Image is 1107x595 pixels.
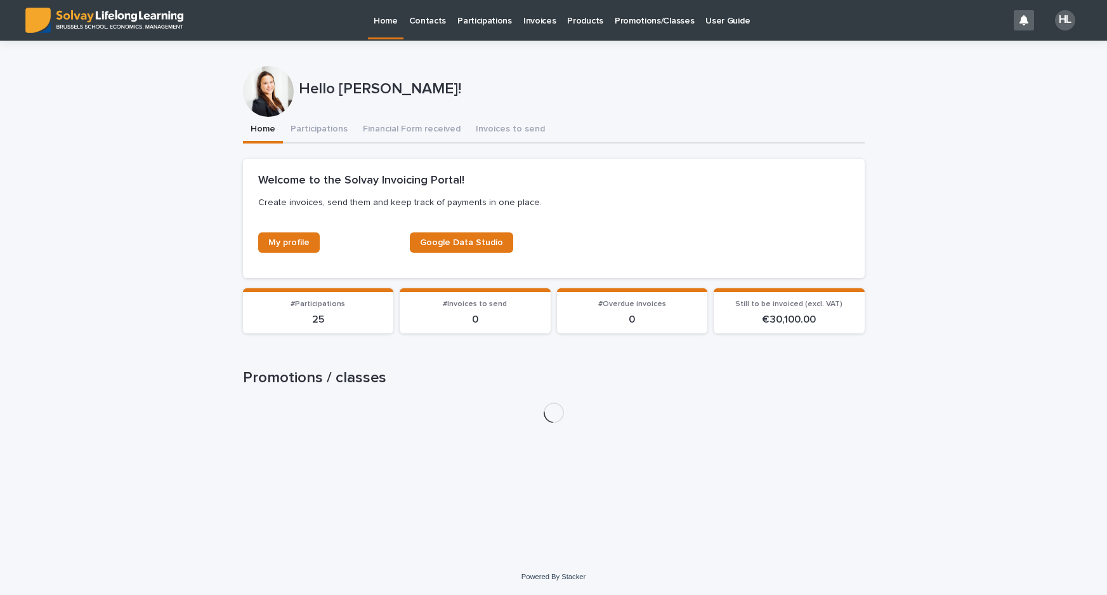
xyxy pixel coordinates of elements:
[243,369,865,387] h1: Promotions / classes
[283,117,355,144] button: Participations
[420,238,503,247] span: Google Data Studio
[251,314,386,326] p: 25
[565,314,700,326] p: 0
[521,573,586,580] a: Powered By Stacker
[243,117,283,144] button: Home
[268,238,310,247] span: My profile
[468,117,553,144] button: Invoices to send
[258,174,464,188] h2: Welcome to the Solvay Invoicing Portal!
[25,8,183,33] img: ED0IkcNQHGZZMpCVrDht
[598,300,666,308] span: #Overdue invoices
[258,197,844,208] p: Create invoices, send them and keep track of payments in one place.
[258,232,320,253] a: My profile
[410,232,513,253] a: Google Data Studio
[299,80,860,98] p: Hello [PERSON_NAME]!
[291,300,345,308] span: #Participations
[355,117,468,144] button: Financial Form received
[1055,10,1075,30] div: HL
[721,314,857,326] p: € 30,100.00
[735,300,842,308] span: Still to be invoiced (excl. VAT)
[407,314,543,326] p: 0
[443,300,507,308] span: #Invoices to send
